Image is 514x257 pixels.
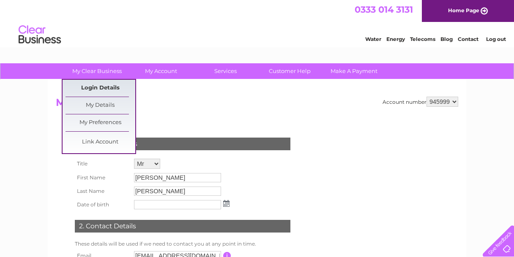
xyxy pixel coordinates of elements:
a: Water [365,36,381,42]
a: My Clear Business [62,63,132,79]
a: Blog [440,36,453,42]
a: Telecoms [410,36,435,42]
div: Clear Business is a trading name of Verastar Limited (registered in [GEOGRAPHIC_DATA] No. 3667643... [58,5,457,41]
a: Log out [486,36,506,42]
a: Energy [386,36,405,42]
a: Contact [458,36,478,42]
a: My Account [126,63,196,79]
th: Last Name [73,184,132,198]
h2: My Details [56,97,458,113]
img: ... [223,200,230,207]
th: First Name [73,171,132,184]
a: Customer Help [255,63,325,79]
div: Account number [383,97,458,107]
div: 2. Contact Details [75,220,290,233]
a: My Preferences [66,114,135,131]
a: Login Details [66,80,135,97]
th: Date of birth [73,198,132,211]
td: These details will be used if we need to contact you at any point in time. [73,239,293,249]
a: 0333 014 3131 [355,4,413,15]
a: Make A Payment [319,63,389,79]
th: Title [73,157,132,171]
a: Services [191,63,260,79]
a: My Details [66,97,135,114]
a: Link Account [66,134,135,151]
img: logo.png [18,22,61,48]
div: 1. Personal Details [75,138,290,150]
